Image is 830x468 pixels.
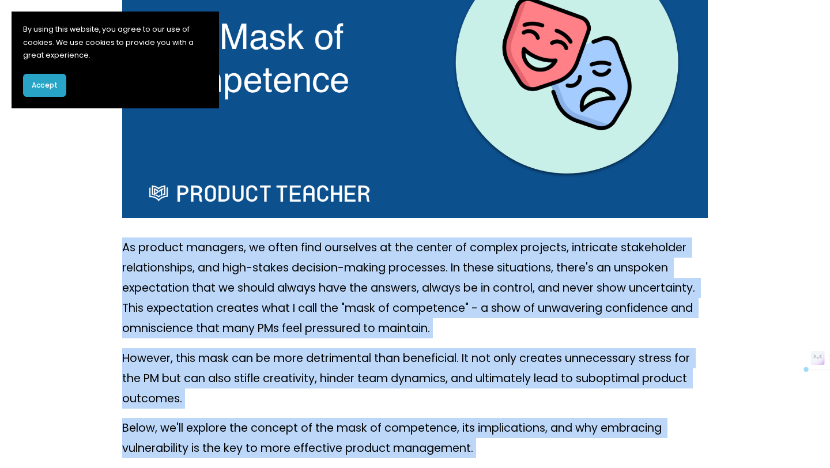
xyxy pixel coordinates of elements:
[23,23,207,62] p: By using this website, you agree to our use of cookies. We use cookies to provide you with a grea...
[122,237,707,338] p: As product managers, we often find ourselves at the center of complex projects, intricate stakeho...
[122,418,707,458] p: Below, we'll explore the concept of the mask of competence, its implications, and why embracing v...
[12,12,219,108] section: Cookie banner
[23,74,66,97] button: Accept
[32,80,58,90] span: Accept
[122,348,707,409] p: However, this mask can be more detrimental than beneficial. It not only creates unnecessary stres...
